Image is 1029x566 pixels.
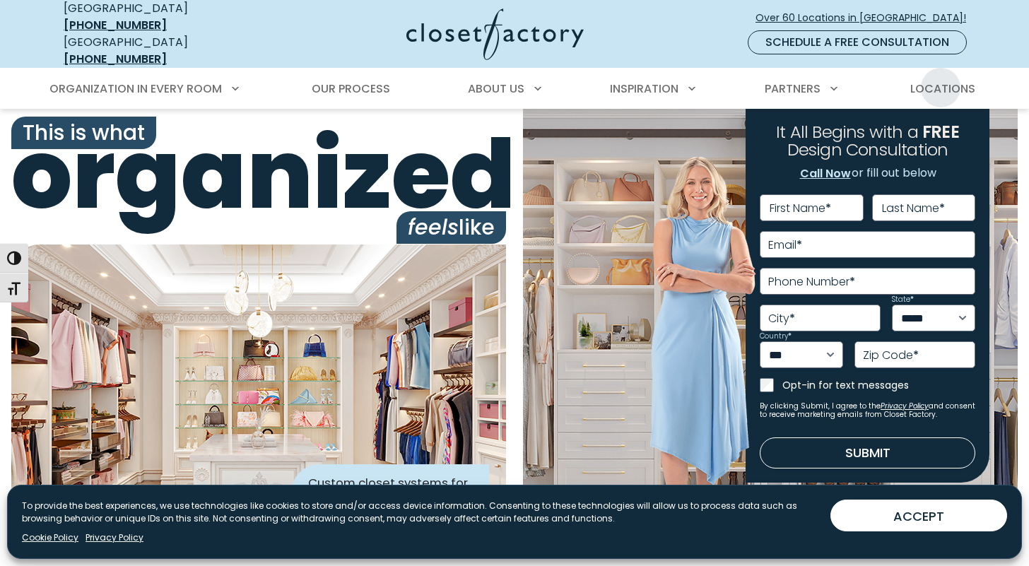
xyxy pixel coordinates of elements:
[406,8,584,60] img: Closet Factory Logo
[892,296,914,303] label: State
[86,531,143,544] a: Privacy Policy
[22,531,78,544] a: Cookie Policy
[782,378,975,392] label: Opt-in for text messages
[768,240,802,251] label: Email
[770,203,831,214] label: First Name
[768,313,795,324] label: City
[291,464,489,531] div: Custom closet systems for every space, style, and budget
[755,6,978,30] a: Over 60 Locations in [GEOGRAPHIC_DATA]!
[882,203,945,214] label: Last Name
[64,51,167,67] a: [PHONE_NUMBER]
[760,437,975,468] button: Submit
[768,276,855,288] label: Phone Number
[49,81,222,97] span: Organization in Every Room
[830,500,1007,531] button: ACCEPT
[408,212,459,242] i: feels
[776,120,918,143] span: It All Begins with a
[11,244,506,548] img: Closet Factory designed closet
[910,81,975,97] span: Locations
[22,500,819,525] p: To provide the best experiences, we use technologies like cookies to store and/or access device i...
[765,81,821,97] span: Partners
[64,34,269,68] div: [GEOGRAPHIC_DATA]
[922,120,959,143] span: FREE
[396,211,506,244] span: like
[760,333,792,340] label: Country
[748,30,967,54] a: Schedule a Free Consultation
[468,81,524,97] span: About Us
[799,165,936,183] p: or fill out below
[881,401,929,411] a: Privacy Policy
[312,81,390,97] span: Our Process
[40,69,989,109] nav: Primary Menu
[755,11,977,25] span: Over 60 Locations in [GEOGRAPHIC_DATA]!
[799,165,852,183] a: Call Now
[760,402,975,419] small: By clicking Submit, I agree to the and consent to receive marketing emails from Closet Factory.
[64,17,167,33] a: [PHONE_NUMBER]
[863,350,919,361] label: Zip Code
[787,138,948,162] span: Design Consultation
[610,81,678,97] span: Inspiration
[11,126,506,223] span: organized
